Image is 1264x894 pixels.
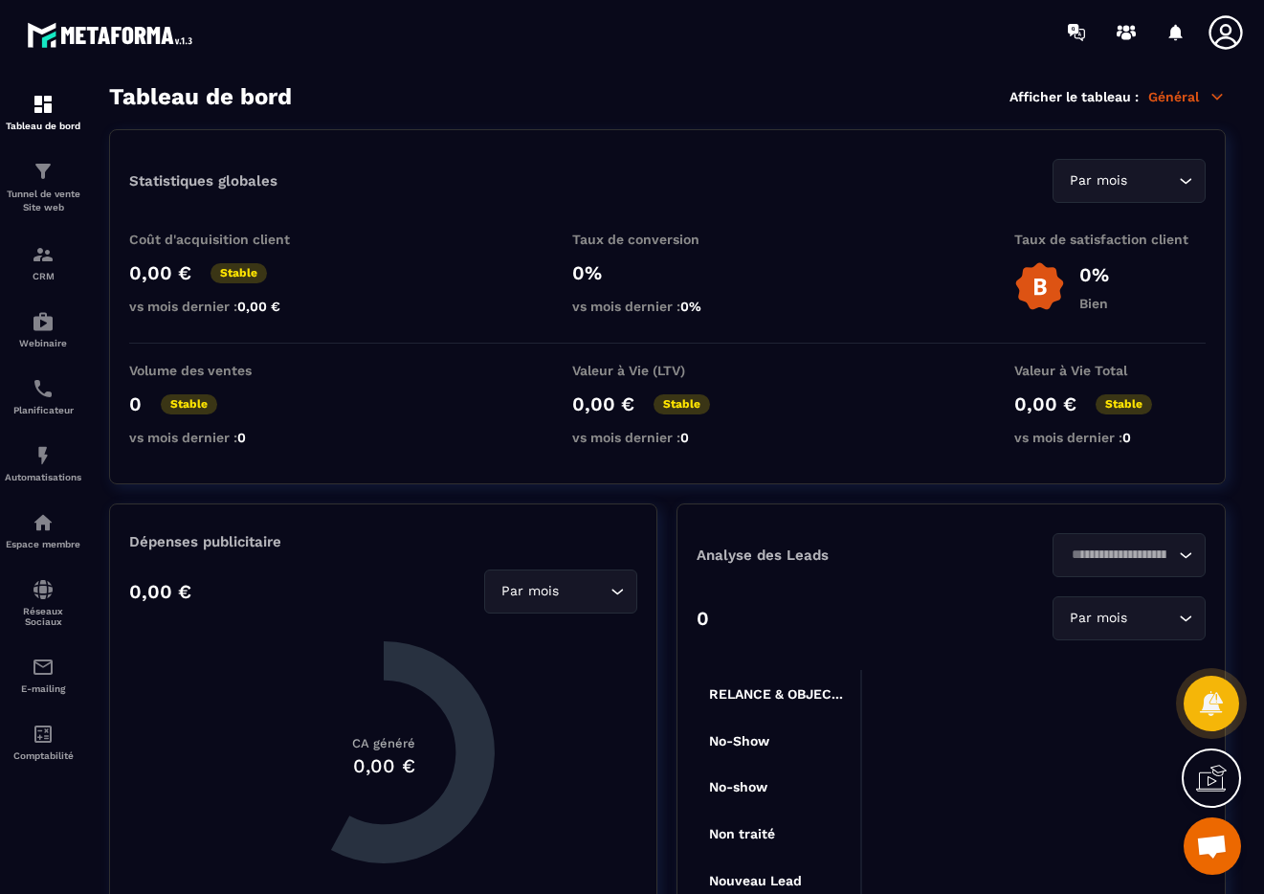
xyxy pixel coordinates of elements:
[1079,263,1109,286] p: 0%
[237,299,280,314] span: 0,00 €
[709,826,775,841] tspan: Non traité
[1096,394,1152,414] p: Stable
[5,229,81,296] a: formationformationCRM
[5,641,81,708] a: emailemailE-mailing
[129,232,321,247] p: Coût d'acquisition client
[129,392,142,415] p: 0
[572,363,764,378] p: Valeur à Vie (LTV)
[5,271,81,281] p: CRM
[5,606,81,627] p: Réseaux Sociaux
[32,377,55,400] img: scheduler
[654,394,710,414] p: Stable
[484,570,637,614] div: Search for option
[5,296,81,363] a: automationsautomationsWebinaire
[709,686,843,702] tspan: RELANCE & OBJEC...
[1079,296,1109,311] p: Bien
[5,405,81,415] p: Planificateur
[109,83,292,110] h3: Tableau de bord
[572,261,764,284] p: 0%
[129,363,321,378] p: Volume des ventes
[1053,596,1206,640] div: Search for option
[1009,89,1139,104] p: Afficher le tableau :
[5,430,81,497] a: automationsautomationsAutomatisations
[1131,608,1174,629] input: Search for option
[32,243,55,266] img: formation
[1065,545,1174,566] input: Search for option
[32,444,55,467] img: automations
[32,578,55,601] img: social-network
[572,299,764,314] p: vs mois dernier :
[129,580,191,603] p: 0,00 €
[1122,430,1131,445] span: 0
[5,683,81,694] p: E-mailing
[129,172,277,190] p: Statistiques globales
[572,232,764,247] p: Taux de conversion
[5,708,81,775] a: accountantaccountantComptabilité
[5,78,81,145] a: formationformationTableau de bord
[32,310,55,333] img: automations
[129,261,191,284] p: 0,00 €
[32,93,55,116] img: formation
[1014,232,1206,247] p: Taux de satisfaction client
[32,656,55,679] img: email
[1053,533,1206,577] div: Search for option
[563,581,606,602] input: Search for option
[5,750,81,761] p: Comptabilité
[129,430,321,445] p: vs mois dernier :
[709,873,802,888] tspan: Nouveau Lead
[1014,392,1076,415] p: 0,00 €
[697,547,951,564] p: Analyse des Leads
[5,363,81,430] a: schedulerschedulerPlanificateur
[211,263,267,283] p: Stable
[32,160,55,183] img: formation
[161,394,217,414] p: Stable
[1148,88,1226,105] p: Général
[5,338,81,348] p: Webinaire
[1014,261,1065,312] img: b-badge-o.b3b20ee6.svg
[5,188,81,214] p: Tunnel de vente Site web
[129,299,321,314] p: vs mois dernier :
[497,581,563,602] span: Par mois
[1065,608,1131,629] span: Par mois
[5,121,81,131] p: Tableau de bord
[1065,170,1131,191] span: Par mois
[5,145,81,229] a: formationformationTunnel de vente Site web
[1014,430,1206,445] p: vs mois dernier :
[1131,170,1174,191] input: Search for option
[5,472,81,482] p: Automatisations
[709,779,768,794] tspan: No-show
[5,539,81,549] p: Espace membre
[1053,159,1206,203] div: Search for option
[32,723,55,746] img: accountant
[697,607,709,630] p: 0
[27,17,199,53] img: logo
[1014,363,1206,378] p: Valeur à Vie Total
[572,392,634,415] p: 0,00 €
[5,497,81,564] a: automationsautomationsEspace membre
[572,430,764,445] p: vs mois dernier :
[129,533,637,550] p: Dépenses publicitaire
[709,733,770,749] tspan: No-Show
[237,430,246,445] span: 0
[1184,817,1241,875] div: Ouvrir le chat
[680,299,701,314] span: 0%
[5,564,81,641] a: social-networksocial-networkRéseaux Sociaux
[680,430,689,445] span: 0
[32,511,55,534] img: automations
